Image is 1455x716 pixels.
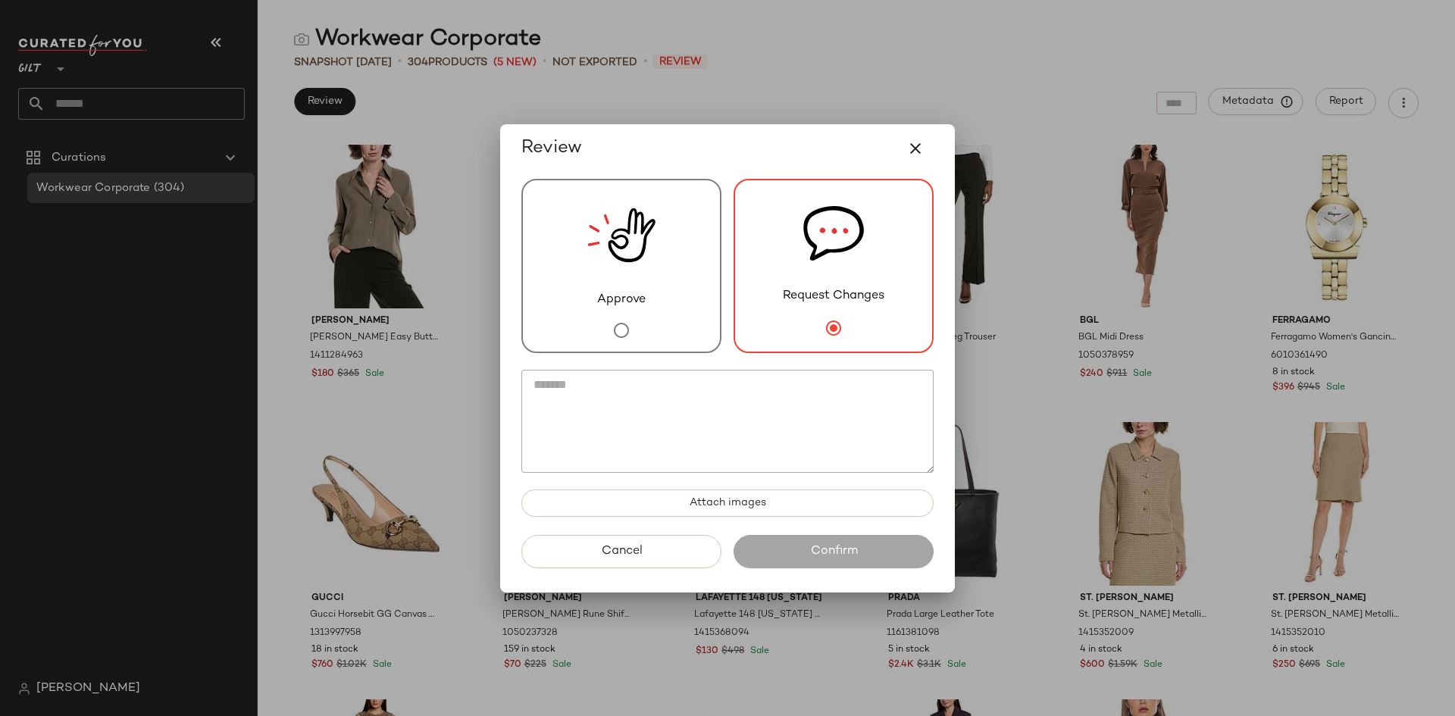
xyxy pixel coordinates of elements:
[689,497,766,509] span: Attach images
[597,291,646,309] span: Approve
[783,287,884,305] span: Request Changes
[521,489,934,517] button: Attach images
[521,535,721,568] button: Cancel
[521,136,582,161] span: Review
[803,180,864,287] img: svg%3e
[587,180,656,291] img: review_new_snapshot.RGmwQ69l.svg
[600,544,642,558] span: Cancel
